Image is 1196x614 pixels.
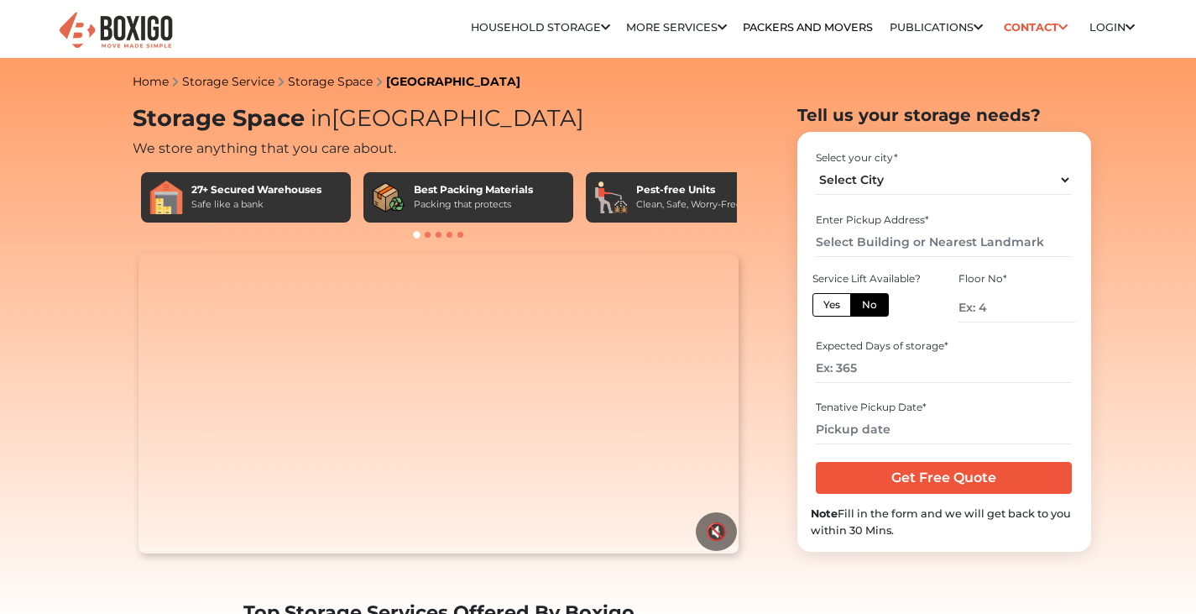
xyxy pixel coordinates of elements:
a: Packers and Movers [743,21,873,34]
span: We store anything that you care about. [133,140,396,156]
div: Packing that protects [414,197,533,212]
input: Pickup date [816,415,1072,444]
img: 27+ Secured Warehouses [149,181,183,214]
input: Ex: 4 [958,293,1074,323]
a: Storage Service [182,74,274,89]
div: Clean, Safe, Worry-Free [636,197,742,212]
input: Get Free Quote [816,462,1072,494]
input: Select Building or Nearest Landmark [816,228,1072,257]
h1: Storage Space [133,105,745,133]
div: Floor No [958,271,1074,286]
div: Pest-free Units [636,182,742,197]
img: Boxigo [57,10,175,51]
div: Expected Days of storage [816,338,1072,354]
a: Home [133,74,169,89]
video: Your browser does not support the video tag. [138,254,739,554]
a: Household Storage [471,21,610,34]
input: Ex: 365 [816,354,1072,383]
span: in [311,104,332,132]
div: 27+ Secured Warehouses [191,182,321,197]
label: No [850,293,889,317]
a: More services [626,21,727,34]
div: Best Packing Materials [414,182,533,197]
h2: Tell us your storage needs? [797,105,1091,125]
b: Note [811,507,838,520]
button: 🔇 [696,512,737,551]
div: Fill in the form and we will get back to you within 30 Mins. [811,506,1078,538]
a: Storage Space [288,74,373,89]
div: Tenative Pickup Date [816,400,1072,415]
div: Safe like a bank [191,197,321,212]
div: Service Lift Available? [812,271,928,286]
a: [GEOGRAPHIC_DATA] [386,74,520,89]
div: Select your city [816,150,1072,165]
div: Enter Pickup Address [816,213,1072,228]
img: Best Packing Materials [372,181,405,214]
span: [GEOGRAPHIC_DATA] [305,104,584,132]
a: Contact [999,14,1073,40]
img: Pest-free Units [594,181,628,214]
a: Publications [890,21,983,34]
a: Login [1089,21,1135,34]
label: Yes [812,293,851,317]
